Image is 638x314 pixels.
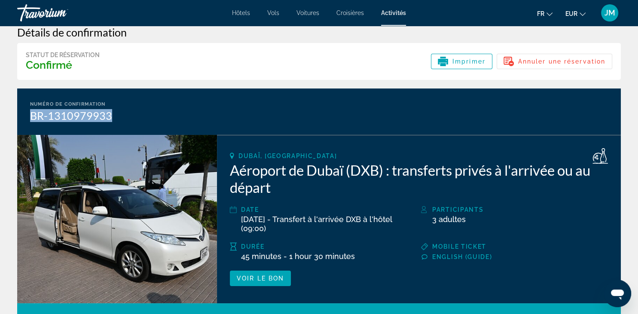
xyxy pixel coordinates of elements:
div: Participants [432,204,608,215]
a: Vols [267,9,279,16]
span: Imprimer [452,58,485,65]
button: User Menu [598,4,621,22]
span: 45 minutes - 1 hour 30 minutes [241,252,355,261]
a: Croisières [336,9,364,16]
span: Annuler une réservation [518,58,605,65]
a: Hôtels [232,9,250,16]
a: Voitures [296,9,319,16]
iframe: Bouton de lancement de la fenêtre de messagerie [604,280,631,307]
div: Date [241,204,417,215]
div: Durée [241,241,417,252]
span: Dubaï, [GEOGRAPHIC_DATA] [238,152,337,159]
div: English (GUIDE) [432,252,608,262]
span: EUR [565,10,577,17]
div: BR-1310979933 [30,109,112,122]
span: 3 [432,215,437,224]
h2: Aéroport de Dubaï (DXB) : transferts privés à l'arrivée ou au départ [230,162,608,196]
span: [DATE] - Transfert à l'arrivée DXB à l'hôtel (09:00) [241,215,392,233]
a: Travorium [17,2,103,24]
span: Voir le bon [237,275,284,282]
h3: Détails de confirmation [17,26,621,39]
button: Imprimer [431,54,492,69]
div: Statut de réservation [26,52,100,58]
a: Activités [381,9,406,16]
h3: Confirmé [26,58,100,71]
span: JM [604,9,615,17]
button: Annuler une réservation [497,54,612,69]
span: fr [537,10,544,17]
button: Change currency [565,7,586,20]
div: Numéro de confirmation [30,101,112,107]
span: Mobile ticket [432,243,486,250]
button: Change language [537,7,553,20]
a: Annuler une réservation [497,55,612,65]
button: Voir le bon [230,271,291,286]
span: Adultes [439,215,466,224]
